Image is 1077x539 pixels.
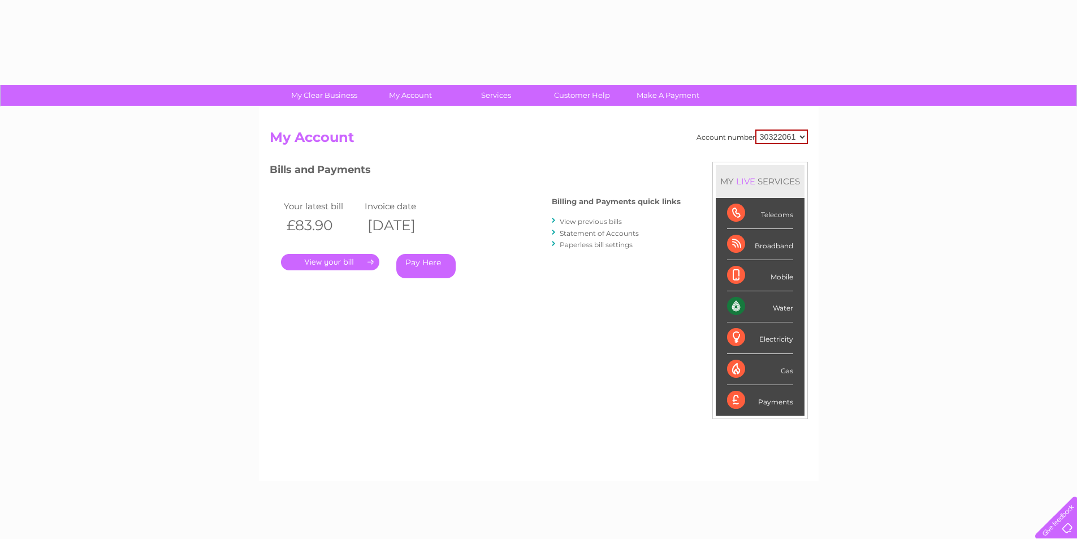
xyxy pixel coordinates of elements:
[716,165,804,197] div: MY SERVICES
[270,130,808,151] h2: My Account
[281,199,362,214] td: Your latest bill
[727,198,793,229] div: Telecoms
[278,85,371,106] a: My Clear Business
[727,229,793,260] div: Broadband
[727,385,793,416] div: Payments
[396,254,456,278] a: Pay Here
[727,291,793,322] div: Water
[281,254,379,270] a: .
[727,260,793,291] div: Mobile
[362,199,443,214] td: Invoice date
[727,322,793,353] div: Electricity
[364,85,457,106] a: My Account
[270,162,681,182] h3: Bills and Payments
[697,130,808,144] div: Account number
[734,176,758,187] div: LIVE
[362,214,443,237] th: [DATE]
[535,85,629,106] a: Customer Help
[621,85,715,106] a: Make A Payment
[560,229,639,238] a: Statement of Accounts
[449,85,543,106] a: Services
[560,217,622,226] a: View previous bills
[560,240,633,249] a: Paperless bill settings
[552,197,681,206] h4: Billing and Payments quick links
[727,354,793,385] div: Gas
[281,214,362,237] th: £83.90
